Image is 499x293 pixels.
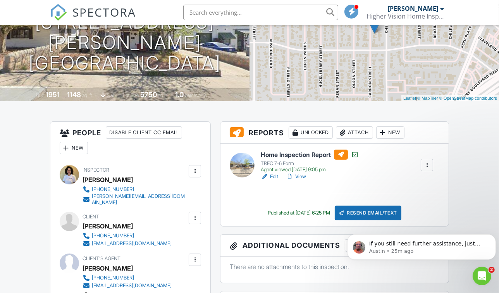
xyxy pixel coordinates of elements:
[123,92,139,98] span: Lot Size
[50,10,136,27] a: SPECTORA
[261,160,359,167] div: TREC 7-6 Form
[261,173,278,181] a: Edit
[83,282,172,290] a: [EMAIL_ADDRESS][DOMAIN_NAME]
[403,96,416,101] a: Leaflet
[83,240,172,247] a: [EMAIL_ADDRESS][DOMAIN_NAME]
[220,235,449,257] h3: Additional Documents
[268,210,330,216] div: Published at [DATE] 6:25 PM
[401,95,499,102] div: |
[83,262,133,274] a: [PERSON_NAME]
[388,5,438,12] div: [PERSON_NAME]
[67,90,81,99] div: 1148
[183,5,338,20] input: Search everything...
[83,92,93,98] span: sq. ft.
[92,233,134,239] div: [PHONE_NUMBER]
[60,142,88,154] div: New
[367,12,444,20] div: Higher Vision Home Inspections
[83,167,109,173] span: Inspector
[83,274,172,282] a: [PHONE_NUMBER]
[83,174,133,186] div: [PERSON_NAME]
[50,4,67,21] img: The Best Home Inspection Software - Spectora
[141,90,157,99] div: 5750
[158,92,168,98] span: sq.ft.
[376,126,404,139] div: New
[261,150,359,173] a: Home Inspection Report TREC 7-6 Form Agent viewed [DATE] 9:05 pm
[83,214,99,220] span: Client
[92,193,187,206] div: [PERSON_NAME][EMAIL_ADDRESS][DOMAIN_NAME]
[92,275,134,281] div: [PHONE_NUMBER]
[83,193,187,206] a: [PERSON_NAME][EMAIL_ADDRESS][DOMAIN_NAME]
[92,186,134,192] div: [PHONE_NUMBER]
[12,12,237,73] h1: [STREET_ADDRESS][PERSON_NAME] [GEOGRAPHIC_DATA]
[107,92,116,98] span: slab
[36,92,45,98] span: Built
[176,90,184,99] div: 1.0
[439,96,497,101] a: © OpenStreetMap contributors
[50,122,210,159] h3: People
[336,126,373,139] div: Attach
[230,262,439,271] p: There are no attachments to this inspection.
[289,126,333,139] div: Unlocked
[83,220,133,232] div: [PERSON_NAME]
[185,92,207,98] span: bathrooms
[92,283,172,289] div: [EMAIL_ADDRESS][DOMAIN_NAME]
[489,267,495,273] span: 2
[106,126,182,139] div: Disable Client CC Email
[92,240,172,247] div: [EMAIL_ADDRESS][DOMAIN_NAME]
[286,173,306,181] a: View
[83,256,120,261] span: Client's Agent
[72,4,136,20] span: SPECTORA
[261,167,359,173] div: Agent viewed [DATE] 9:05 pm
[473,267,491,285] iframe: Intercom live chat
[335,206,401,220] div: Resend Email/Text
[83,232,172,240] a: [PHONE_NUMBER]
[417,96,438,101] a: © MapTiler
[261,150,359,160] h6: Home Inspection Report
[83,186,187,193] a: [PHONE_NUMBER]
[220,122,449,144] h3: Reports
[46,90,60,99] div: 1951
[344,218,499,272] iframe: Intercom notifications message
